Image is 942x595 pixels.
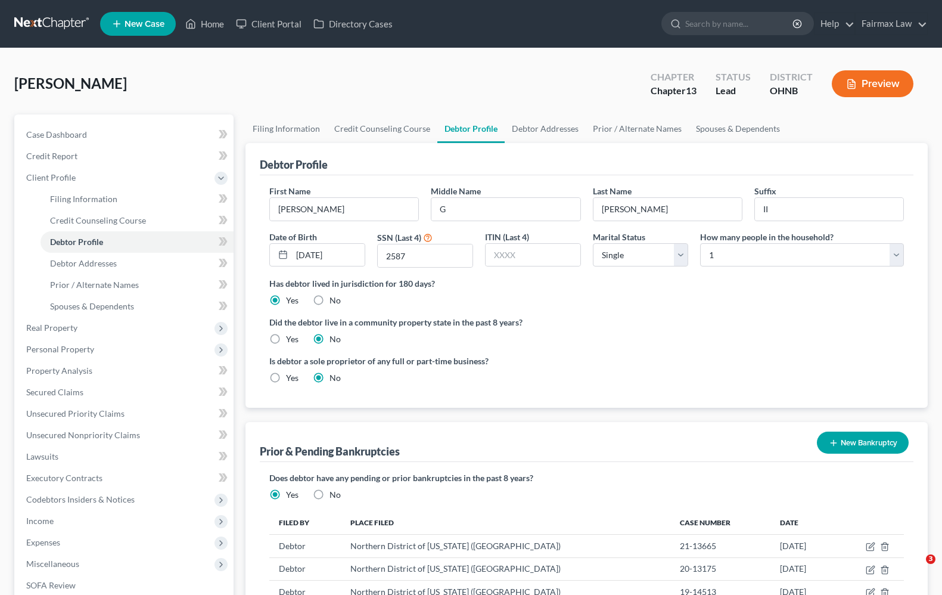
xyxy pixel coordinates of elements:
input: XXXX [378,244,472,267]
a: Unsecured Priority Claims [17,403,234,424]
td: Debtor [269,557,340,580]
td: Northern District of [US_STATE] ([GEOGRAPHIC_DATA]) [341,557,670,580]
a: Debtor Profile [437,114,505,143]
span: Property Analysis [26,365,92,376]
label: Yes [286,372,299,384]
a: Filing Information [245,114,327,143]
span: Secured Claims [26,387,83,397]
span: Case Dashboard [26,129,87,140]
span: Debtor Addresses [50,258,117,268]
label: Middle Name [431,185,481,197]
span: 13 [686,85,697,96]
label: First Name [269,185,310,197]
span: Client Profile [26,172,76,182]
div: OHNB [770,84,813,98]
a: Secured Claims [17,382,234,403]
td: Debtor [269,535,340,557]
th: Place Filed [341,510,670,534]
a: Prior / Alternate Names [41,274,234,296]
span: Unsecured Priority Claims [26,408,125,419]
button: New Bankruptcy [817,432,909,454]
span: Income [26,516,54,526]
a: Directory Cases [307,13,399,35]
td: 21-13665 [670,535,770,557]
span: Real Property [26,323,77,333]
a: Filing Information [41,188,234,210]
a: Lawsuits [17,446,234,467]
label: No [329,489,341,501]
a: Unsecured Nonpriority Claims [17,424,234,446]
a: Home [179,13,230,35]
span: Debtor Profile [50,237,103,247]
label: SSN (Last 4) [377,231,421,244]
td: [DATE] [770,557,835,580]
button: Preview [832,70,913,97]
label: Last Name [593,185,632,197]
a: Credit Report [17,145,234,167]
label: How many people in the household? [700,231,834,243]
a: Case Dashboard [17,124,234,145]
span: Miscellaneous [26,559,79,569]
span: [PERSON_NAME] [14,75,127,92]
input: -- [593,198,742,221]
span: Credit Counseling Course [50,215,146,225]
label: No [329,333,341,345]
a: Debtor Profile [41,231,234,253]
a: Executory Contracts [17,467,234,489]
label: Has debtor lived in jurisdiction for 180 days? [269,277,904,290]
label: Yes [286,489,299,501]
div: Chapter [651,84,697,98]
div: Lead [716,84,751,98]
span: Codebtors Insiders & Notices [26,494,135,504]
label: No [329,372,341,384]
label: Yes [286,333,299,345]
label: Yes [286,295,299,306]
span: Lawsuits [26,451,58,461]
span: New Case [125,20,164,29]
td: [DATE] [770,535,835,557]
th: Filed By [269,510,340,534]
a: Client Portal [230,13,307,35]
input: -- [755,198,903,221]
span: Filing Information [50,194,117,204]
span: Prior / Alternate Names [50,280,139,290]
span: Personal Property [26,344,94,354]
a: Spouses & Dependents [41,296,234,317]
input: XXXX [486,244,580,266]
div: Chapter [651,70,697,84]
span: SOFA Review [26,580,76,590]
label: Did the debtor live in a community property state in the past 8 years? [269,316,904,329]
span: Spouses & Dependents [50,301,134,311]
a: Fairmax Law [856,13,927,35]
div: Prior & Pending Bankruptcies [260,444,400,458]
a: Prior / Alternate Names [586,114,689,143]
a: Spouses & Dependents [689,114,787,143]
div: Debtor Profile [260,157,328,172]
label: Suffix [754,185,776,197]
label: ITIN (Last 4) [485,231,529,243]
div: Status [716,70,751,84]
span: Executory Contracts [26,473,102,483]
a: Debtor Addresses [505,114,586,143]
input: M.I [431,198,580,221]
label: Date of Birth [269,231,317,243]
label: Is debtor a sole proprietor of any full or part-time business? [269,355,580,367]
div: District [770,70,813,84]
th: Case Number [670,510,770,534]
td: Northern District of [US_STATE] ([GEOGRAPHIC_DATA]) [341,535,670,557]
input: MM/DD/YYYY [292,244,365,266]
iframe: Intercom live chat [901,554,930,583]
th: Date [770,510,835,534]
span: Expenses [26,537,60,547]
td: 20-13175 [670,557,770,580]
input: -- [270,198,418,221]
span: 3 [926,554,935,564]
label: Does debtor have any pending or prior bankruptcies in the past 8 years? [269,472,904,484]
a: Credit Counseling Course [41,210,234,231]
input: Search by name... [685,13,794,35]
a: Property Analysis [17,360,234,382]
label: No [329,295,341,306]
a: Credit Counseling Course [327,114,437,143]
span: Credit Report [26,151,77,161]
span: Unsecured Nonpriority Claims [26,430,140,440]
